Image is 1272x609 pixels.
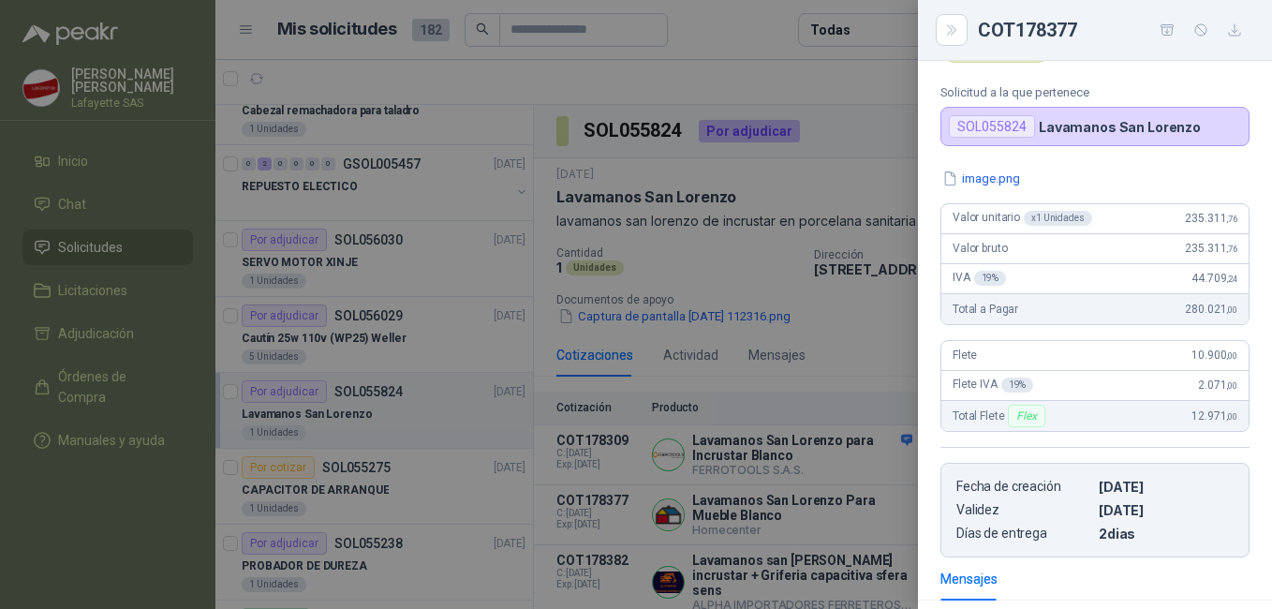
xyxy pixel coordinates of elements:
span: ,00 [1226,304,1237,315]
span: 10.900 [1191,349,1237,362]
p: Fecha de creación [956,479,1091,495]
span: ,00 [1226,380,1237,391]
span: ,76 [1226,244,1237,254]
p: Solicitud a la que pertenece [940,85,1250,99]
p: Lavamanos San Lorenzo [1039,119,1201,135]
p: Días de entrega [956,526,1091,542]
span: ,76 [1226,214,1237,224]
div: 19 % [974,271,1007,286]
span: Total a Pagar [953,303,1018,316]
div: Flex [1008,405,1044,427]
span: Flete IVA [953,378,1033,393]
span: 280.021 [1185,303,1237,316]
span: Valor unitario [953,211,1092,226]
span: Flete [953,349,977,362]
div: COT178377 [978,15,1250,45]
div: x 1 Unidades [1024,211,1092,226]
span: ,00 [1226,350,1237,361]
p: [DATE] [1099,479,1234,495]
span: ,00 [1226,411,1237,422]
span: Total Flete [953,405,1049,427]
span: Valor bruto [953,242,1007,255]
p: Validez [956,502,1091,518]
span: 12.971 [1191,409,1237,423]
span: 235.311 [1185,242,1237,255]
span: 44.709 [1191,272,1237,285]
span: 2.071 [1198,379,1237,392]
div: 19 % [1001,378,1034,393]
button: image.png [940,169,1022,188]
div: SOL055824 [949,115,1035,138]
p: 2 dias [1099,526,1234,542]
p: [DATE] [1099,502,1234,518]
span: ,24 [1226,274,1237,284]
span: IVA [953,271,1006,286]
div: Mensajes [940,569,998,589]
span: 235.311 [1185,212,1237,225]
button: Close [940,19,963,41]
